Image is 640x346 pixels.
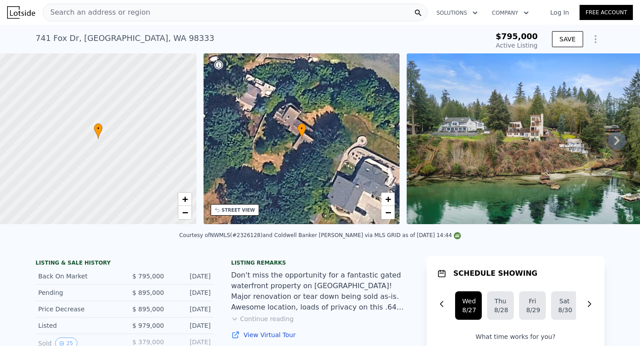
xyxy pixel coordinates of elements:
span: Active Listing [496,42,538,49]
div: STREET VIEW [222,207,255,213]
span: $795,000 [496,32,538,41]
span: • [297,125,306,133]
div: Thu [494,297,507,306]
a: Zoom in [381,193,395,206]
div: 8/27 [462,306,475,314]
div: [DATE] [171,272,211,281]
div: Wed [462,297,475,306]
div: Fri [526,297,539,306]
span: $ 979,000 [132,322,164,329]
p: What time works for you? [437,332,594,341]
span: $ 895,000 [132,289,164,296]
div: [DATE] [171,288,211,297]
span: $ 379,000 [132,338,164,346]
div: Price Decrease [38,305,117,314]
div: Courtesy of NWMLS (#2326128) and Coldwell Banker [PERSON_NAME] via MLS GRID as of [DATE] 14:44 [179,232,461,238]
span: + [385,193,391,205]
span: − [385,207,391,218]
div: [DATE] [171,305,211,314]
span: + [182,193,188,205]
a: Free Account [580,5,633,20]
button: Wed8/27 [455,291,482,320]
div: 8/28 [494,306,507,314]
a: Zoom out [381,206,395,219]
span: Search an address or region [43,7,150,18]
button: Fri8/29 [519,291,546,320]
button: Show Options [587,30,604,48]
div: • [297,123,306,139]
div: 8/29 [526,306,539,314]
button: Solutions [429,5,485,21]
button: Company [485,5,536,21]
div: Don't miss the opportunity for a fantastic gated waterfront property on [GEOGRAPHIC_DATA]! Major ... [231,270,409,313]
div: • [94,123,103,139]
div: Back On Market [38,272,117,281]
div: Listed [38,321,117,330]
div: Pending [38,288,117,297]
a: Zoom in [178,193,192,206]
a: View Virtual Tour [231,330,409,339]
a: Zoom out [178,206,192,219]
a: Log In [540,8,580,17]
button: Thu8/28 [487,291,514,320]
div: Sat [558,297,571,306]
h1: SCHEDULE SHOWING [453,268,537,279]
button: Sat8/30 [551,291,578,320]
div: LISTING & SALE HISTORY [36,259,213,268]
span: • [94,125,103,133]
img: NWMLS Logo [454,232,461,239]
div: [DATE] [171,321,211,330]
img: Lotside [7,6,35,19]
span: − [182,207,188,218]
div: 741 Fox Dr , [GEOGRAPHIC_DATA] , WA 98333 [36,32,214,44]
div: 8/30 [558,306,571,314]
button: Continue reading [231,314,294,323]
span: $ 895,000 [132,306,164,313]
div: Listing remarks [231,259,409,266]
span: $ 795,000 [132,273,164,280]
button: SAVE [552,31,583,47]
